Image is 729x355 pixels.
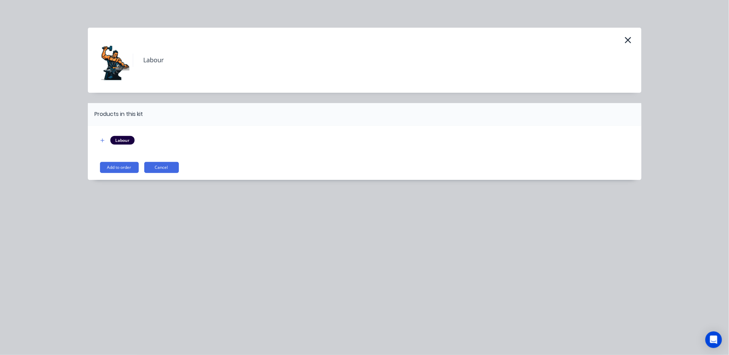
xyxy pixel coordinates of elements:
button: Add to order [100,162,139,173]
div: Products in this kit [95,110,143,118]
button: Cancel [144,162,179,173]
div: Open Intercom Messenger [705,331,722,348]
h4: Labour [133,54,164,67]
div: Labour [110,136,135,144]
